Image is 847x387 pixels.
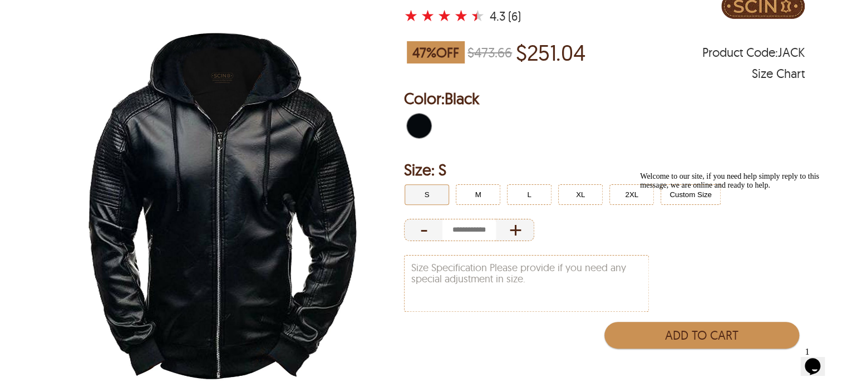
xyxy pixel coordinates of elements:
label: 5 rating [471,10,485,21]
span: 47 % OFF [407,41,465,63]
div: 4.3 [490,11,506,22]
button: Click to select XL [558,184,603,205]
label: 4 rating [454,10,468,21]
label: 2 rating [421,10,435,21]
button: Click to select L [507,184,551,205]
textarea: Size Specification Please provide if you need any special adjustment in size. [405,256,648,311]
span: Black [445,89,479,108]
h2: Selected Filter by Size: S [404,159,805,181]
span: Product Code: JACK [702,47,805,58]
iframe: PayPal [603,354,799,379]
label: 3 rating [437,10,451,21]
button: Add to Cart [604,322,799,349]
button: Click to select M [456,184,500,205]
p: Price of $251.04 [516,40,585,65]
div: Increase Quantity of Item [496,219,534,241]
span: Welcome to our site, if you need help simply reply to this message, we are online and ready to help. [4,4,184,22]
div: Decrease Quantity of Item [404,219,442,241]
div: (6) [508,11,521,22]
div: Size Chart [752,68,805,79]
iframe: chat widget [636,168,836,337]
label: 1 rating [404,10,418,21]
h2: Selected Color: by Black [404,87,805,110]
div: Black [404,111,434,141]
button: Click to select 2XL [609,184,654,205]
button: Click to select S [405,184,449,205]
iframe: chat widget [800,342,836,376]
a: Jack Cafe Racer Leather Jacket with a 4.333333333333333 Star Rating and 6 Product Review } [404,8,487,24]
strike: $473.66 [467,44,512,61]
div: Welcome to our site, if you need help simply reply to this message, we are online and ready to help. [4,4,205,22]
